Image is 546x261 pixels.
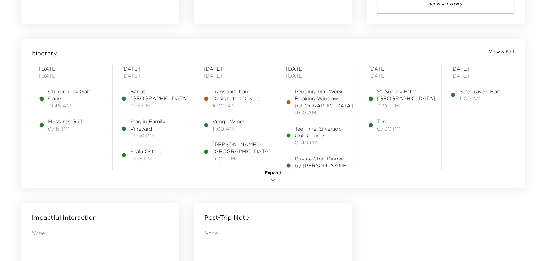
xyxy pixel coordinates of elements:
[130,132,186,139] span: 02:30 PM
[48,118,82,125] span: Mustards Grill
[204,65,268,72] span: [DATE]
[295,125,350,139] span: Tee Time: Silverado Golf Course
[459,88,506,95] span: Safe Travels Home!
[204,72,268,79] span: [DATE]
[32,213,96,222] p: Impactful Interaction
[295,169,350,176] span: 06:30 PM
[295,155,350,169] span: Private Chef Dinner by [PERSON_NAME]
[459,95,506,102] span: 11:00 AM
[257,170,289,185] button: Expand
[32,49,57,58] span: Itinerary
[368,65,433,72] span: [DATE]
[212,125,245,132] span: 11:00 AM
[48,88,103,102] span: Chardonnay Golf Course
[204,229,342,236] p: None
[450,72,515,79] span: [DATE]
[295,139,350,146] span: 01:40 PM
[212,88,268,102] span: Transportation: Designated Drivers
[450,65,515,72] span: [DATE]
[265,170,281,176] span: Expand
[295,88,353,109] span: Pending Two Week Booking Window: [GEOGRAPHIC_DATA]
[48,102,103,109] span: 10:45 AM
[377,88,435,102] span: St. Supéry Estate [GEOGRAPHIC_DATA]
[39,72,103,79] span: [DATE]
[212,102,268,109] span: 10:00 AM
[39,65,103,72] span: [DATE]
[212,141,271,155] span: [PERSON_NAME]'s [GEOGRAPHIC_DATA]
[130,148,162,155] span: Scala Osteria
[295,109,353,116] span: 11:00 AM
[48,125,82,132] span: 07:15 PM
[121,65,186,72] span: [DATE]
[121,72,186,79] span: [DATE]
[377,125,401,132] span: 07:30 PM
[130,155,162,162] span: 07:15 PM
[204,213,249,222] p: Post-Trip Note
[130,118,186,132] span: Staglin Family Vineyard
[286,65,350,72] span: [DATE]
[212,118,245,125] span: Venge Wines
[377,102,435,109] span: 12:00 PM
[286,72,350,79] span: [DATE]
[377,118,401,125] span: Torc
[489,49,514,55] button: View & Edit
[130,88,189,102] span: Bar at [GEOGRAPHIC_DATA]
[212,155,271,162] span: 01:00 PM
[130,102,189,109] span: 12:15 PM
[32,229,169,236] p: None
[368,72,433,79] span: [DATE]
